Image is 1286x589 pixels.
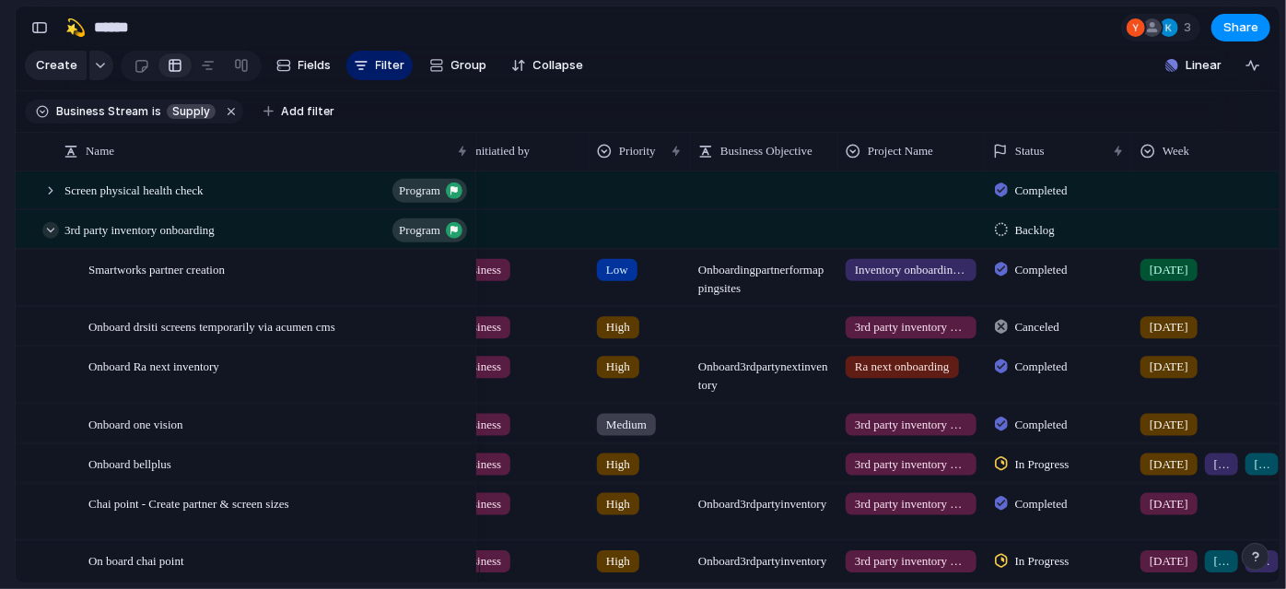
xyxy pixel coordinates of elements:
[855,318,967,336] span: 3rd party inventory onboarding
[1223,18,1258,37] span: Share
[399,217,440,242] span: program
[281,103,334,120] span: Add filter
[1150,494,1188,512] span: [DATE]
[1186,56,1222,75] span: Linear
[459,260,501,278] span: Business
[25,51,87,80] button: Create
[1150,454,1188,473] span: [DATE]
[1015,454,1070,473] span: In Progress
[64,218,215,239] span: 3rd party inventory onboarding
[451,56,487,75] span: Group
[1214,454,1229,473] span: [DATE]
[88,452,171,473] span: Onboard bellplus
[855,260,967,278] span: Inventory onboarding & mapping
[420,51,497,80] button: Group
[1150,318,1188,336] span: [DATE]
[1150,415,1188,433] span: [DATE]
[606,260,628,278] span: Low
[152,103,161,120] span: is
[392,218,467,241] button: program
[1150,552,1188,571] span: [DATE]
[1015,220,1055,239] span: Backlog
[459,318,501,336] span: Business
[269,51,339,80] button: Fields
[1015,415,1068,433] span: Completed
[65,15,86,40] div: 💫
[691,250,836,297] span: Onboarding partner for mapping sites
[606,318,630,336] span: High
[855,415,967,433] span: 3rd party inventory onboarding
[459,552,501,571] span: Business
[691,484,836,512] span: Onboard 3rd party inventory
[1163,142,1189,160] span: Week
[619,142,656,160] span: Priority
[1158,52,1229,79] button: Linear
[163,101,219,122] button: Supply
[855,494,967,512] span: 3rd party inventory onboarding
[606,358,630,376] span: High
[376,56,405,75] span: Filter
[1255,454,1269,473] span: [DATE]
[459,454,501,473] span: Business
[606,454,630,473] span: High
[459,415,501,433] span: Business
[88,412,183,433] span: Onboard one vision
[172,103,210,120] span: Supply
[1015,494,1068,512] span: Completed
[606,552,630,571] span: High
[36,56,77,75] span: Create
[504,51,591,80] button: Collapse
[88,315,335,336] span: Onboard drsiti screens temporarily via acumen cms
[88,549,184,571] span: On board chai point
[691,542,836,571] span: Onboard 3rd party inventory
[148,101,165,122] button: is
[86,142,114,160] span: Name
[868,142,933,160] span: Project Name
[606,494,630,512] span: High
[346,51,413,80] button: Filter
[855,358,950,376] span: Ra next onboarding
[298,56,332,75] span: Fields
[720,142,813,160] span: Business Objective
[252,99,345,124] button: Add filter
[392,178,467,202] button: program
[399,177,440,203] span: program
[855,454,967,473] span: 3rd party inventory onboarding
[1015,318,1059,336] span: Canceled
[459,358,501,376] span: Business
[88,257,225,278] span: Smartworks partner creation
[1150,260,1188,278] span: [DATE]
[1015,260,1068,278] span: Completed
[1214,552,1229,571] span: [DATE]
[472,142,530,160] span: Initiatied by
[1184,18,1197,37] span: 3
[1211,14,1270,41] button: Share
[533,56,584,75] span: Collapse
[1015,552,1070,571] span: In Progress
[88,355,219,376] span: Onboard Ra next inventory
[855,552,967,571] span: 3rd party inventory onboarding
[88,491,289,512] span: Chai point - Create partner & screen sizes
[1015,358,1068,376] span: Completed
[606,415,647,433] span: Medium
[64,178,204,199] span: Screen physical health check
[61,13,90,42] button: 💫
[56,103,148,120] span: Business Stream
[1015,142,1045,160] span: Status
[1150,358,1188,376] span: [DATE]
[691,348,836,395] span: Onboard 3rd party next inventory
[1015,181,1068,199] span: Completed
[459,494,501,512] span: Business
